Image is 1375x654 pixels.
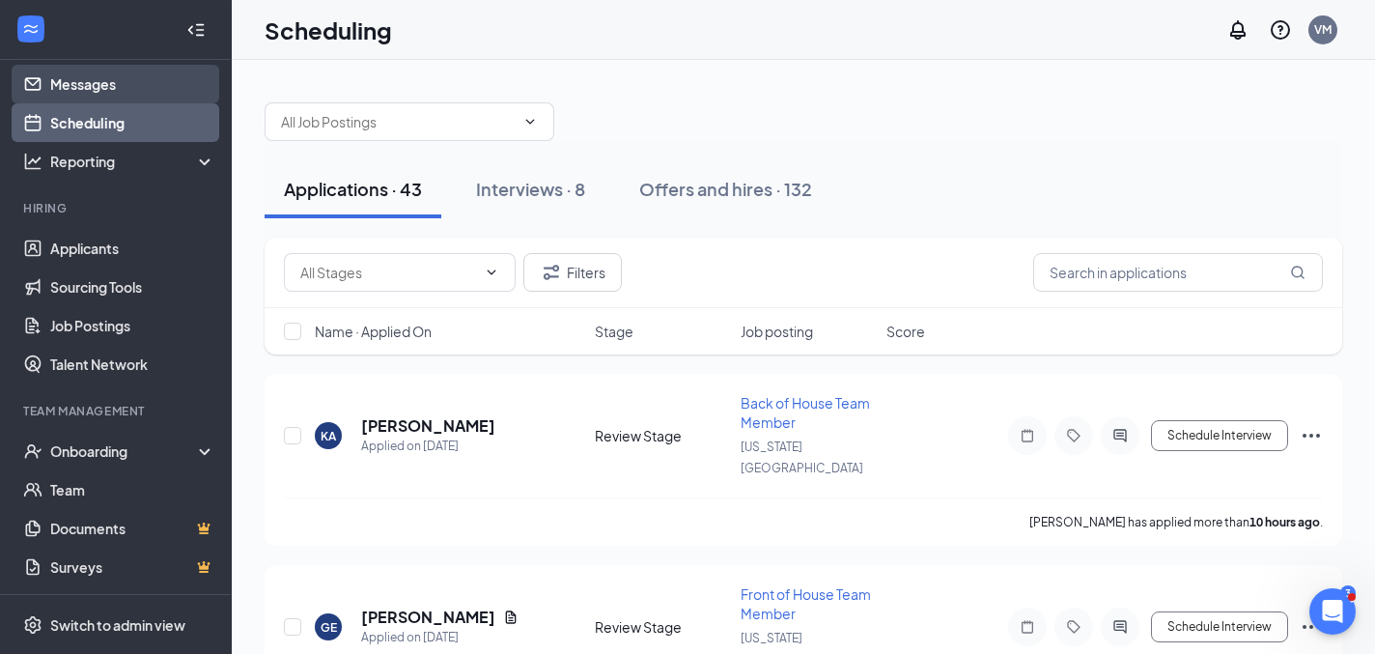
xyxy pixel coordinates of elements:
[1269,18,1292,42] svg: QuestionInfo
[1016,428,1039,443] svg: Note
[1108,619,1132,635] svg: ActiveChat
[50,470,215,509] a: Team
[886,322,925,341] span: Score
[23,200,211,216] div: Hiring
[639,177,812,201] div: Offers and hires · 132
[741,585,871,622] span: Front of House Team Member
[1290,265,1305,280] svg: MagnifyingGlass
[1151,611,1288,642] button: Schedule Interview
[50,509,215,548] a: DocumentsCrown
[50,229,215,268] a: Applicants
[284,177,422,201] div: Applications · 43
[1016,619,1039,635] svg: Note
[503,610,519,625] svg: Document
[1108,428,1132,443] svg: ActiveChat
[1151,420,1288,451] button: Schedule Interview
[50,103,215,142] a: Scheduling
[50,152,216,171] div: Reporting
[21,19,41,39] svg: WorkstreamLogo
[361,607,495,628] h5: [PERSON_NAME]
[321,619,337,636] div: GE
[50,441,199,461] div: Onboarding
[595,617,729,637] div: Review Stage
[281,111,515,132] input: All Job Postings
[1029,514,1323,530] p: [PERSON_NAME] has applied more than .
[1062,619,1085,635] svg: Tag
[50,548,215,586] a: SurveysCrown
[23,403,211,419] div: Team Management
[595,322,633,341] span: Stage
[50,345,215,384] a: Talent Network
[23,152,42,171] svg: Analysis
[361,628,519,647] div: Applied on [DATE]
[1062,428,1085,443] svg: Tag
[1340,585,1356,602] div: 3
[50,615,185,635] div: Switch to admin view
[50,65,215,103] a: Messages
[186,20,206,40] svg: Collapse
[476,177,585,201] div: Interviews · 8
[741,440,863,475] span: [US_STATE][GEOGRAPHIC_DATA]
[23,615,42,635] svg: Settings
[1309,588,1356,635] iframe: Intercom live chat
[361,437,495,456] div: Applied on [DATE]
[741,322,813,341] span: Job posting
[1033,253,1323,292] input: Search in applications
[1300,424,1323,447] svg: Ellipses
[1314,21,1332,38] div: VM
[50,268,215,306] a: Sourcing Tools
[50,306,215,345] a: Job Postings
[23,441,42,461] svg: UserCheck
[321,428,336,444] div: KA
[361,415,495,437] h5: [PERSON_NAME]
[540,261,563,284] svg: Filter
[1226,18,1249,42] svg: Notifications
[741,394,870,431] span: Back of House Team Member
[315,322,432,341] span: Name · Applied On
[1300,615,1323,639] svg: Ellipses
[523,253,622,292] button: Filter Filters
[300,262,476,283] input: All Stages
[1249,515,1320,529] b: 10 hours ago
[595,426,729,445] div: Review Stage
[265,14,392,46] h1: Scheduling
[522,114,538,129] svg: ChevronDown
[484,265,499,280] svg: ChevronDown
